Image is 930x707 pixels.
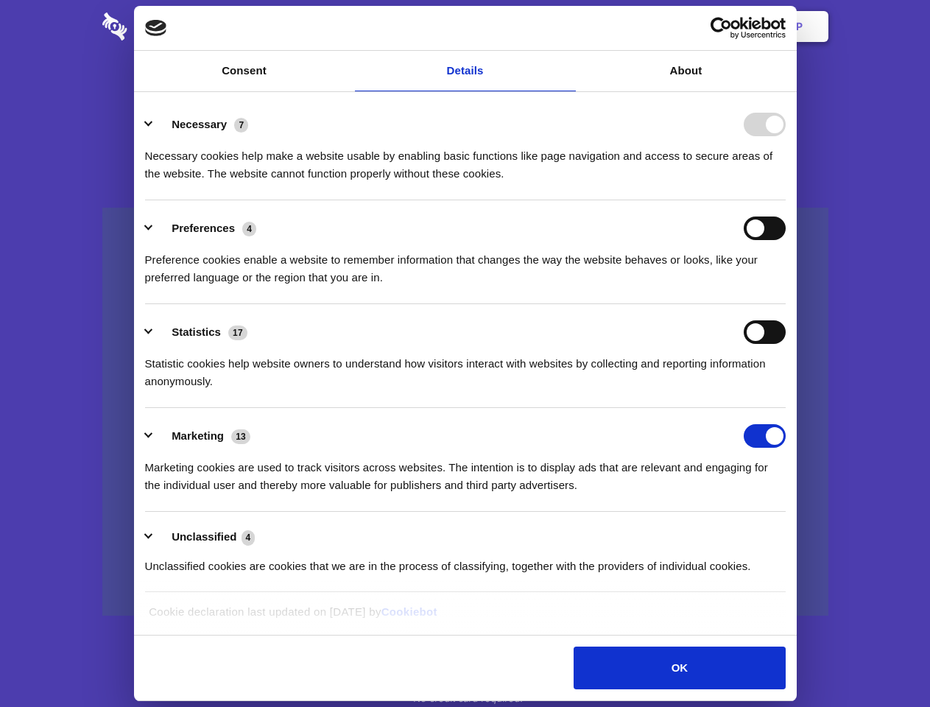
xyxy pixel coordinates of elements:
a: Wistia video thumbnail [102,208,828,616]
button: Unclassified (4) [145,528,264,546]
span: 4 [242,222,256,236]
button: Necessary (7) [145,113,258,136]
label: Marketing [172,429,224,442]
h1: Eliminate Slack Data Loss. [102,66,828,119]
span: 17 [228,326,247,340]
button: Marketing (13) [145,424,260,448]
div: Marketing cookies are used to track visitors across websites. The intention is to display ads tha... [145,448,786,494]
div: Statistic cookies help website owners to understand how visitors interact with websites by collec... [145,344,786,390]
a: Contact [597,4,665,49]
iframe: Drift Widget Chat Controller [856,633,912,689]
img: logo-wordmark-white-trans-d4663122ce5f474addd5e946df7df03e33cb6a1c49d2221995e7729f52c070b2.svg [102,13,228,41]
div: Cookie declaration last updated on [DATE] by [138,603,792,632]
img: logo [145,20,167,36]
a: About [576,51,797,91]
button: OK [574,647,785,689]
a: Login [668,4,732,49]
label: Statistics [172,326,221,338]
span: 13 [231,429,250,444]
button: Statistics (17) [145,320,257,344]
a: Details [355,51,576,91]
h4: Auto-redaction of sensitive data, encrypted data sharing and self-destructing private chats. Shar... [102,134,828,183]
label: Preferences [172,222,235,234]
button: Preferences (4) [145,217,266,240]
a: Cookiebot [381,605,437,618]
div: Preference cookies enable a website to remember information that changes the way the website beha... [145,240,786,286]
span: 4 [242,530,256,545]
a: Pricing [432,4,496,49]
span: 7 [234,118,248,133]
div: Necessary cookies help make a website usable by enabling basic functions like page navigation and... [145,136,786,183]
a: Usercentrics Cookiebot - opens in a new window [657,17,786,39]
a: Consent [134,51,355,91]
div: Unclassified cookies are cookies that we are in the process of classifying, together with the pro... [145,546,786,575]
label: Necessary [172,118,227,130]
